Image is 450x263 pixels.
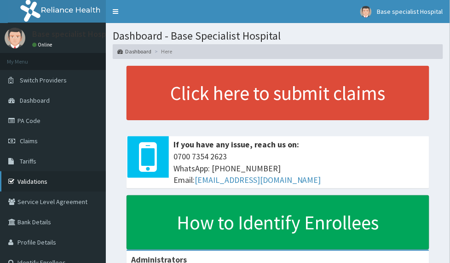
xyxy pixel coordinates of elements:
span: Claims [20,137,38,145]
h1: Dashboard - Base Specialist Hospital [113,30,443,42]
span: Tariffs [20,157,36,165]
img: User Image [360,6,372,18]
span: Dashboard [20,96,50,105]
a: How to Identify Enrollees [127,195,429,250]
a: [EMAIL_ADDRESS][DOMAIN_NAME] [195,175,321,185]
a: Online [32,41,54,48]
li: Here [152,47,172,55]
a: Dashboard [117,47,151,55]
span: Switch Providers [20,76,67,84]
img: User Image [5,28,25,48]
b: If you have any issue, reach us on: [173,139,299,150]
span: 0700 7354 2623 WhatsApp: [PHONE_NUMBER] Email: [173,151,425,186]
a: Click here to submit claims [127,66,429,120]
span: Base specialist Hospital [377,7,443,16]
p: Base specialist Hospital [32,30,118,38]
